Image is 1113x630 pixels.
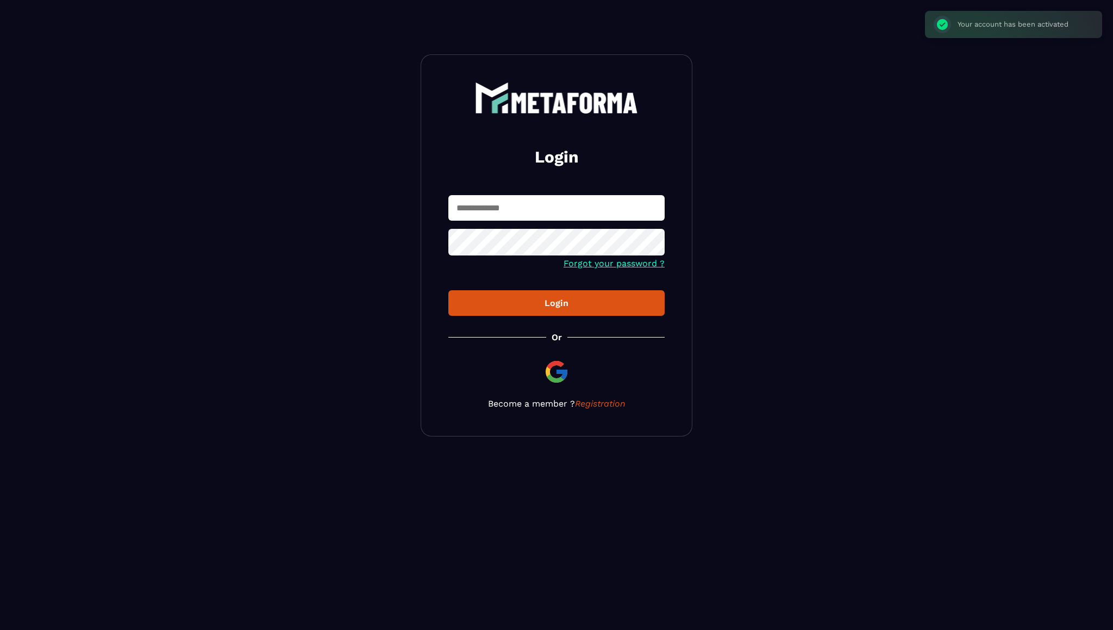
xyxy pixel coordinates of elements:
[461,146,652,168] h2: Login
[552,332,562,342] p: Or
[457,298,656,308] div: Login
[475,82,638,114] img: logo
[448,290,665,316] button: Login
[448,82,665,114] a: logo
[448,398,665,409] p: Become a member ?
[543,359,570,385] img: google
[564,258,665,269] a: Forgot your password ?
[575,398,626,409] a: Registration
